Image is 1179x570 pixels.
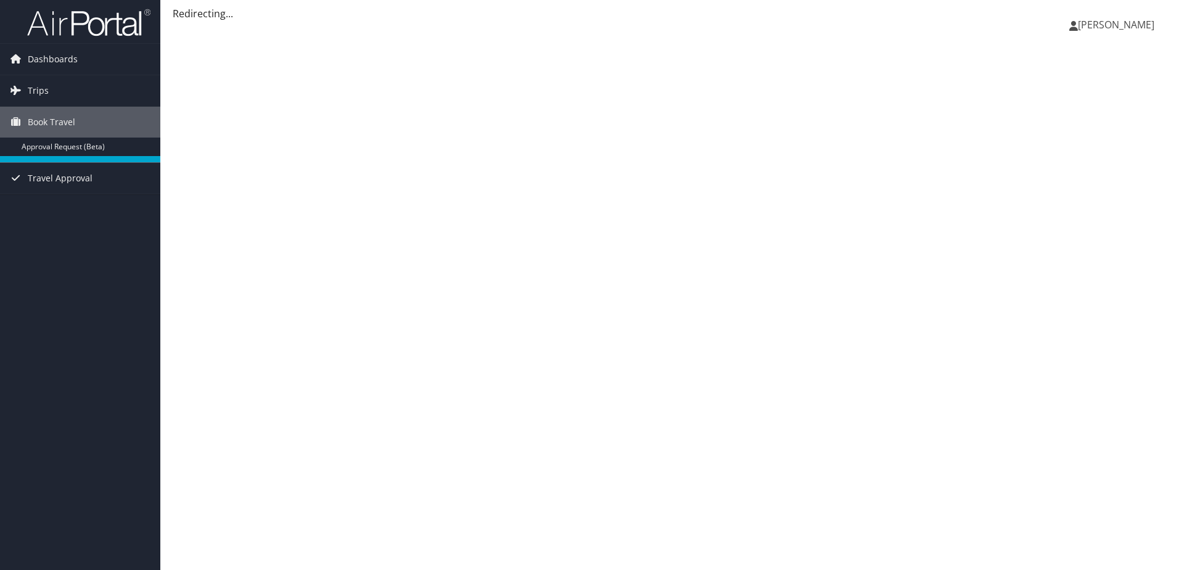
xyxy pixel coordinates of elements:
[28,107,75,138] span: Book Travel
[28,75,49,106] span: Trips
[1078,18,1154,31] span: [PERSON_NAME]
[1069,6,1167,43] a: [PERSON_NAME]
[28,163,92,194] span: Travel Approval
[27,8,150,37] img: airportal-logo.png
[28,44,78,75] span: Dashboards
[173,6,1167,21] div: Redirecting...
